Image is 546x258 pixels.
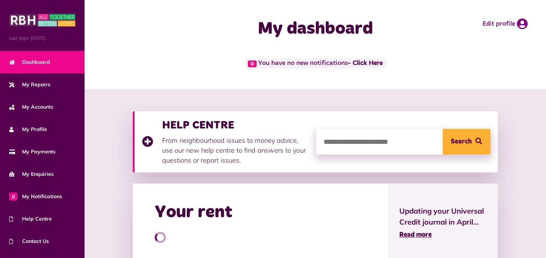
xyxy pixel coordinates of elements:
span: Dashboard [9,58,50,66]
img: MyRBH [9,13,75,28]
span: My Payments [9,148,56,156]
span: My Accounts [9,103,53,111]
span: Updating your Universal Credit journal in April... [399,206,487,228]
span: 0 [9,192,17,200]
button: Search [443,129,490,155]
span: Last login: [DATE] [9,35,75,41]
span: My Repairs [9,81,50,88]
h2: Your rent [155,202,232,223]
a: - Click Here [348,60,383,67]
span: Help Centre [9,215,52,223]
span: Read more [399,232,432,238]
p: From neighbourhood issues to money advice, use our new help centre to find answers to your questi... [162,135,309,165]
span: My Enquiries [9,170,54,178]
a: Updating your Universal Credit journal in April... Read more [399,206,487,240]
h3: HELP CENTRE [162,119,309,132]
a: Edit profile [482,18,528,29]
span: My Notifications [9,193,62,200]
span: 0 [248,61,257,67]
span: Contact Us [9,237,49,245]
span: Search [451,129,472,155]
h1: My dashboard [207,18,424,40]
span: My Profile [9,126,47,133]
span: You have no new notifications [245,58,386,69]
